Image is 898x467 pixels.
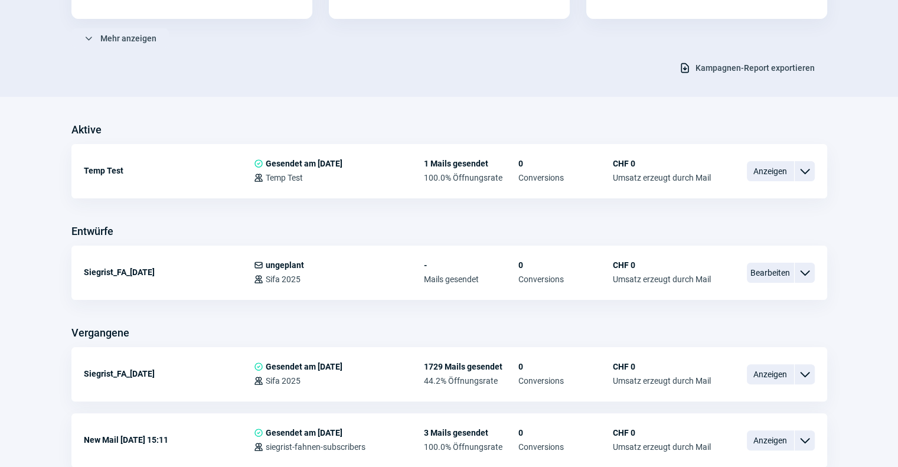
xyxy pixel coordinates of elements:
[266,159,342,168] span: Gesendet am [DATE]
[518,173,613,182] span: Conversions
[71,28,169,48] button: Mehr anzeigen
[613,362,711,371] span: CHF 0
[71,222,113,241] h3: Entwürfe
[266,362,342,371] span: Gesendet am [DATE]
[518,362,613,371] span: 0
[747,364,794,384] span: Anzeigen
[424,362,518,371] span: 1729 Mails gesendet
[266,376,301,386] span: Sifa 2025
[613,428,711,437] span: CHF 0
[518,275,613,284] span: Conversions
[518,376,613,386] span: Conversions
[266,428,342,437] span: Gesendet am [DATE]
[747,263,794,283] span: Bearbeiten
[613,159,711,168] span: CHF 0
[695,58,815,77] span: Kampagnen-Report exportieren
[424,260,518,270] span: -
[424,159,518,168] span: 1 Mails gesendet
[613,173,711,182] span: Umsatz erzeugt durch Mail
[518,159,613,168] span: 0
[84,428,254,452] div: New Mail [DATE] 15:11
[71,324,129,342] h3: Vergangene
[100,29,156,48] span: Mehr anzeigen
[424,442,518,452] span: 100.0% Öffnungsrate
[747,161,794,181] span: Anzeigen
[424,376,518,386] span: 44.2% Öffnungsrate
[518,442,613,452] span: Conversions
[71,120,102,139] h3: Aktive
[266,173,303,182] span: Temp Test
[613,275,711,284] span: Umsatz erzeugt durch Mail
[613,442,711,452] span: Umsatz erzeugt durch Mail
[747,430,794,450] span: Anzeigen
[266,260,304,270] span: ungeplant
[266,442,365,452] span: siegrist-fahnen-subscribers
[266,275,301,284] span: Sifa 2025
[518,428,613,437] span: 0
[424,275,518,284] span: Mails gesendet
[518,260,613,270] span: 0
[424,173,518,182] span: 100.0% Öffnungsrate
[424,428,518,437] span: 3 Mails gesendet
[84,362,254,386] div: Siegrist_FA_[DATE]
[613,376,711,386] span: Umsatz erzeugt durch Mail
[667,58,827,78] button: Kampagnen-Report exportieren
[84,159,254,182] div: Temp Test
[84,260,254,284] div: Siegrist_FA_[DATE]
[613,260,711,270] span: CHF 0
